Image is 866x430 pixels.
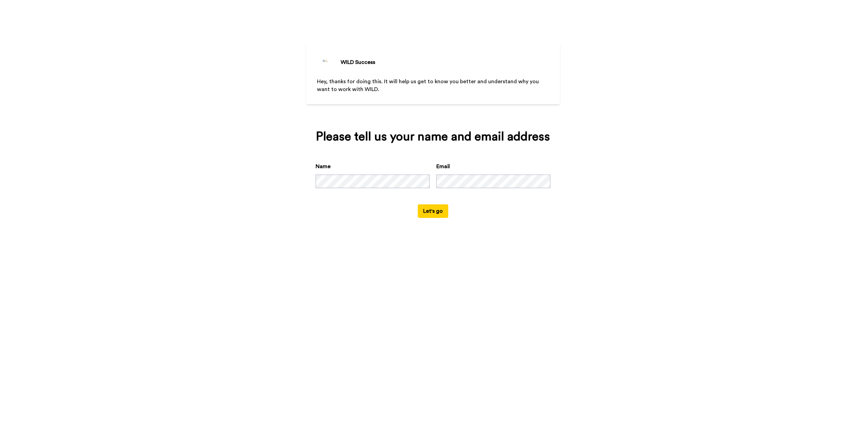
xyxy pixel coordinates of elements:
[418,204,448,218] button: Let's go
[316,162,331,171] label: Name
[341,58,375,66] div: WILD Success
[317,79,540,92] span: Hey, thanks for doing this. It will help us get to know you better and understand why you want to...
[436,162,450,171] label: Email
[316,130,550,143] div: Please tell us your name and email address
